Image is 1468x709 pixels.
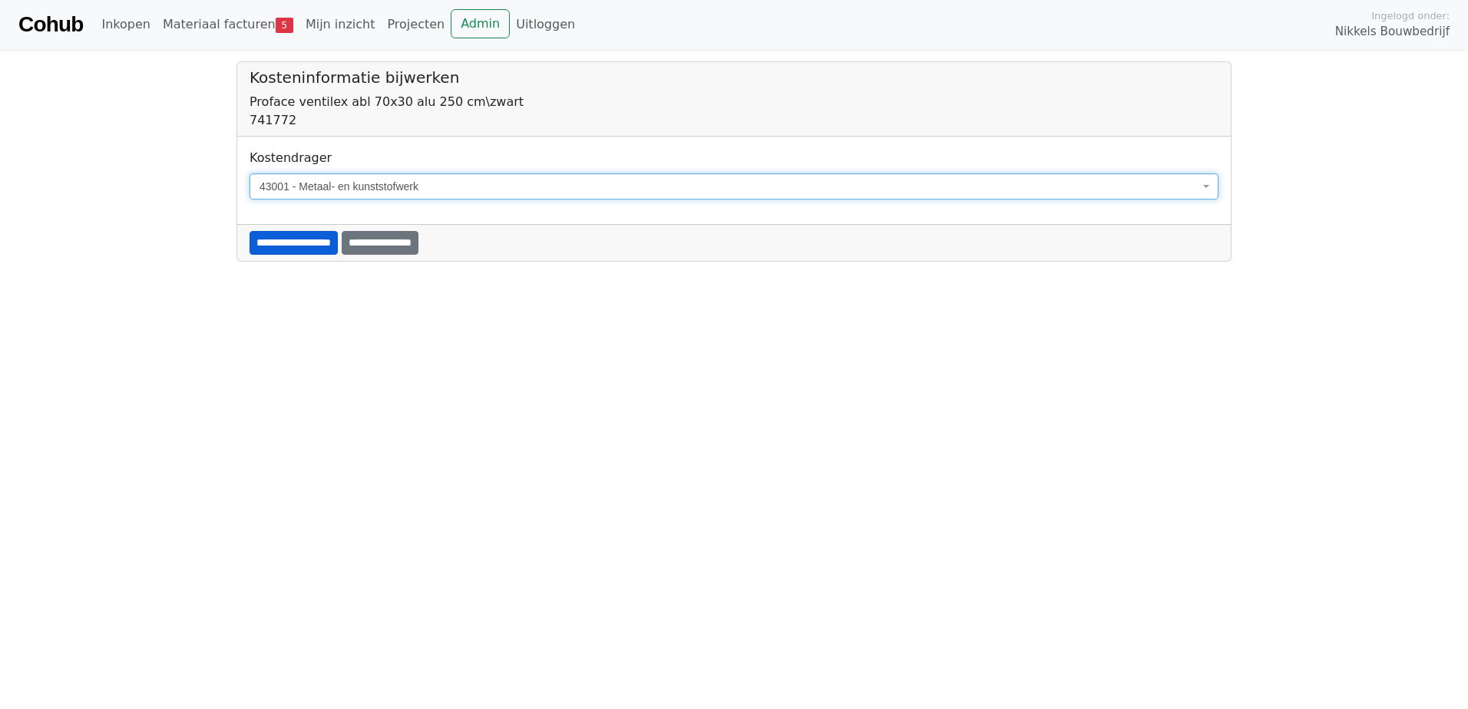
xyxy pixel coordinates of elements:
[1335,23,1450,41] span: Nikkels Bouwbedrijf
[276,18,293,33] span: 5
[1371,8,1450,23] span: Ingelogd onder:
[260,179,1199,194] span: 43001 - Metaal- en kunststofwerk
[451,9,510,38] a: Admin
[250,149,332,167] label: Kostendrager
[250,111,1218,130] div: 741772
[95,9,156,40] a: Inkopen
[250,93,1218,111] div: Proface ventilex abl 70x30 alu 250 cm\zwart
[157,9,299,40] a: Materiaal facturen5
[250,68,1218,87] h5: Kosteninformatie bijwerken
[250,173,1218,200] span: 43001 - Metaal- en kunststofwerk
[510,9,581,40] a: Uitloggen
[18,6,83,43] a: Cohub
[299,9,382,40] a: Mijn inzicht
[381,9,451,40] a: Projecten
